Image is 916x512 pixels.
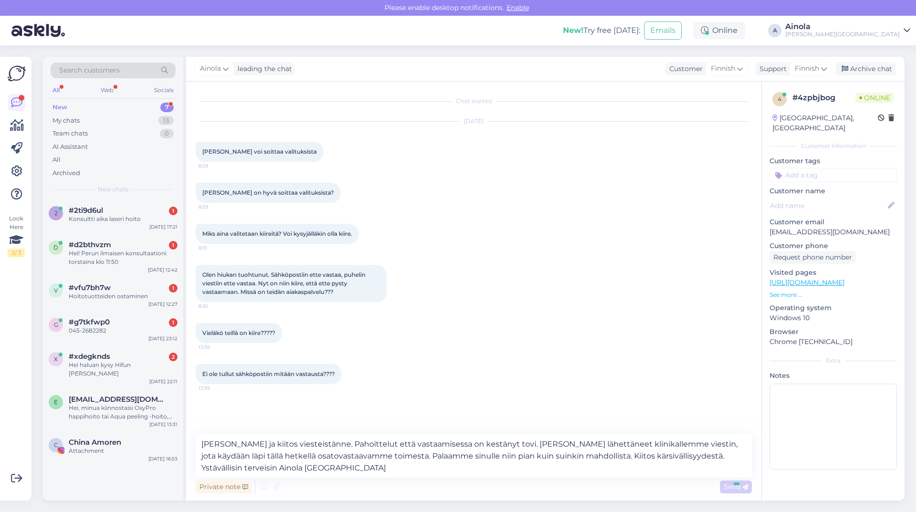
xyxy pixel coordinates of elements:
[770,142,897,150] div: Customer information
[644,21,682,40] button: Emails
[69,292,177,301] div: Hoitotuotteiden ostaminen
[196,117,752,125] div: [DATE]
[855,93,894,103] span: Online
[160,129,174,138] div: 0
[53,244,58,251] span: d
[563,26,583,35] b: New!
[196,97,752,105] div: Chat started
[69,240,111,249] span: #d2bthvzm
[785,23,910,38] a: Ainola[PERSON_NAME][GEOGRAPHIC_DATA]
[69,404,177,421] div: Hei, minua kiinnostaisi OxyPro happihoito tai Aqua peeling -hoito, ovatko ne akneiholle sopivia /...
[770,268,897,278] p: Visited pages
[169,353,177,361] div: 2
[792,92,855,104] div: # 4zpbjbog
[52,129,88,138] div: Team chats
[99,84,115,96] div: Web
[69,249,177,266] div: Hei! Perun ilmaisen konsultaationi torstaina klo 11:50
[54,441,58,449] span: C
[8,64,26,83] img: Askly Logo
[69,352,110,361] span: #xdegknds
[202,329,275,336] span: Vieläkö teillä on kiire?????
[693,22,745,39] div: Online
[54,209,58,217] span: 2
[69,318,110,326] span: #g7tkfwp0
[770,371,897,381] p: Notes
[711,63,735,74] span: Finnish
[770,251,856,264] div: Request phone number
[778,95,781,103] span: 4
[770,156,897,166] p: Customer tags
[770,356,897,365] div: Extra
[169,318,177,327] div: 1
[836,63,896,75] div: Archive chat
[52,142,88,152] div: AI Assistant
[69,206,103,215] span: #2ti9d6ul
[54,321,58,328] span: g
[563,25,640,36] div: Try free [DATE]:
[202,148,317,155] span: [PERSON_NAME] voi soittaa valituksista
[198,303,234,310] span: 8:36
[770,217,897,227] p: Customer email
[69,326,177,335] div: 045-2682282
[785,23,900,31] div: Ainola
[169,284,177,293] div: 1
[202,230,352,237] span: Miks aina valitetaan kiireitä? Voi kysyjälläkin olla kiire.
[149,223,177,230] div: [DATE] 17:21
[234,64,292,74] div: leading the chat
[770,227,897,237] p: [EMAIL_ADDRESS][DOMAIN_NAME]
[770,327,897,337] p: Browser
[52,155,61,165] div: All
[52,168,80,178] div: Archived
[768,24,781,37] div: A
[69,438,121,447] span: China Amoren
[198,385,234,392] span: 13:39
[770,241,897,251] p: Customer phone
[198,344,234,351] span: 13:36
[160,103,174,112] div: 7
[69,361,177,378] div: Hei haluan kysy Hifun [PERSON_NAME]
[158,116,174,125] div: 13
[8,249,25,257] div: 2 / 3
[202,370,335,377] span: Ei ole tullut sähköpostiin mitään vastausta????
[770,186,897,196] p: Customer name
[69,215,177,223] div: Konsultti aika laseri hoito
[54,287,58,294] span: v
[149,421,177,428] div: [DATE] 13:31
[795,63,819,74] span: Finnish
[148,335,177,342] div: [DATE] 23:12
[54,355,58,363] span: x
[785,31,900,38] div: [PERSON_NAME][GEOGRAPHIC_DATA]
[770,168,897,182] input: Add a tag
[770,291,897,299] p: See more ...
[772,113,878,133] div: [GEOGRAPHIC_DATA], [GEOGRAPHIC_DATA]
[770,313,897,323] p: Windows 10
[504,3,532,12] span: Enable
[756,64,787,74] div: Support
[148,301,177,308] div: [DATE] 12:27
[69,447,177,455] div: Attachment
[770,200,886,211] input: Add name
[770,303,897,313] p: Operating system
[69,283,111,292] span: #vfu7bh7w
[52,116,80,125] div: My chats
[59,65,120,75] span: Search customers
[51,84,62,96] div: All
[198,203,234,210] span: 8:29
[198,162,234,169] span: 8:28
[200,63,221,74] span: Ainola
[8,214,25,257] div: Look Here
[148,455,177,462] div: [DATE] 16:53
[198,244,234,251] span: 8:31
[69,395,168,404] span: emmabrandstaka@gmail.com
[202,189,334,196] span: [PERSON_NAME] on hyvä soittaa valituksista?
[149,378,177,385] div: [DATE] 22:11
[54,398,58,406] span: e
[666,64,703,74] div: Customer
[52,103,67,112] div: New
[202,271,367,295] span: Olen hiukan tuohtunut. Sähköpostiin ette vastaa, puhelin viestiin ette vastaa. Nyt on niin kiire,...
[169,207,177,215] div: 1
[98,185,128,194] span: New chats
[770,337,897,347] p: Chrome [TECHNICAL_ID]
[148,266,177,273] div: [DATE] 12:42
[152,84,176,96] div: Socials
